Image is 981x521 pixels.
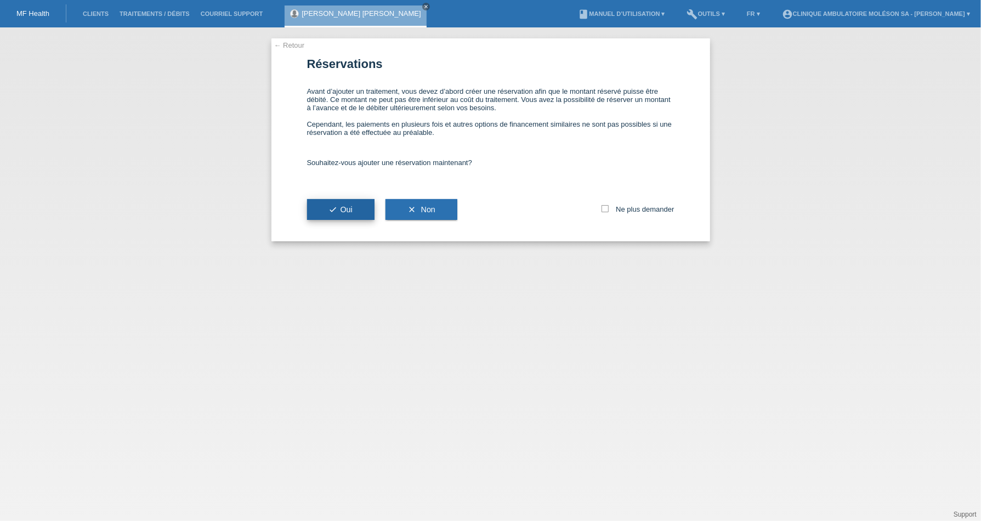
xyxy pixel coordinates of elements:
a: buildOutils ▾ [682,10,730,17]
span: Oui [329,205,353,214]
a: ← Retour [274,41,305,49]
a: close [422,3,430,10]
i: clear [407,205,416,214]
h1: Réservations [307,57,674,71]
div: Avant d’ajouter un traitement, vous devez d’abord créer une réservation afin que le montant réser... [307,76,674,148]
span: Non [421,205,435,214]
div: Souhaitez-vous ajouter une réservation maintenant? [307,148,674,178]
label: Ne plus demander [602,205,674,213]
a: bookManuel d’utilisation ▾ [572,10,670,17]
a: Clients [77,10,114,17]
i: build [687,9,698,20]
a: account_circleClinique ambulatoire Moléson SA - [PERSON_NAME] ▾ [776,10,976,17]
a: Traitements / débits [114,10,195,17]
button: checkOui [307,199,375,220]
i: account_circle [782,9,793,20]
a: Courriel Support [195,10,268,17]
button: clear Non [385,199,457,220]
a: MF Health [16,9,49,18]
i: check [329,205,338,214]
a: FR ▾ [741,10,765,17]
i: book [578,9,589,20]
i: close [423,4,429,9]
a: Support [954,511,977,518]
a: [PERSON_NAME] [PERSON_NAME] [302,9,421,18]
